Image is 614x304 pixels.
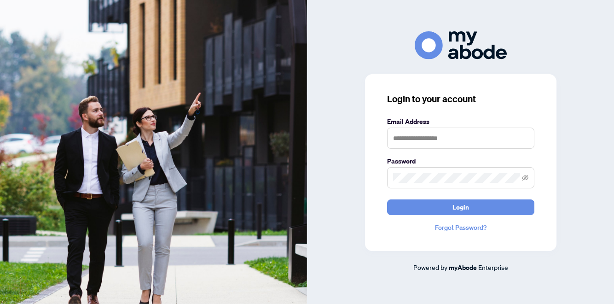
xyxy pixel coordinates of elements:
[452,200,469,215] span: Login
[387,117,534,127] label: Email Address
[387,93,534,105] h3: Login to your account
[449,263,477,273] a: myAbode
[478,263,508,271] span: Enterprise
[387,156,534,166] label: Password
[387,199,534,215] button: Login
[522,175,528,181] span: eye-invisible
[413,263,447,271] span: Powered by
[415,31,507,59] img: ma-logo
[387,222,534,233] a: Forgot Password?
